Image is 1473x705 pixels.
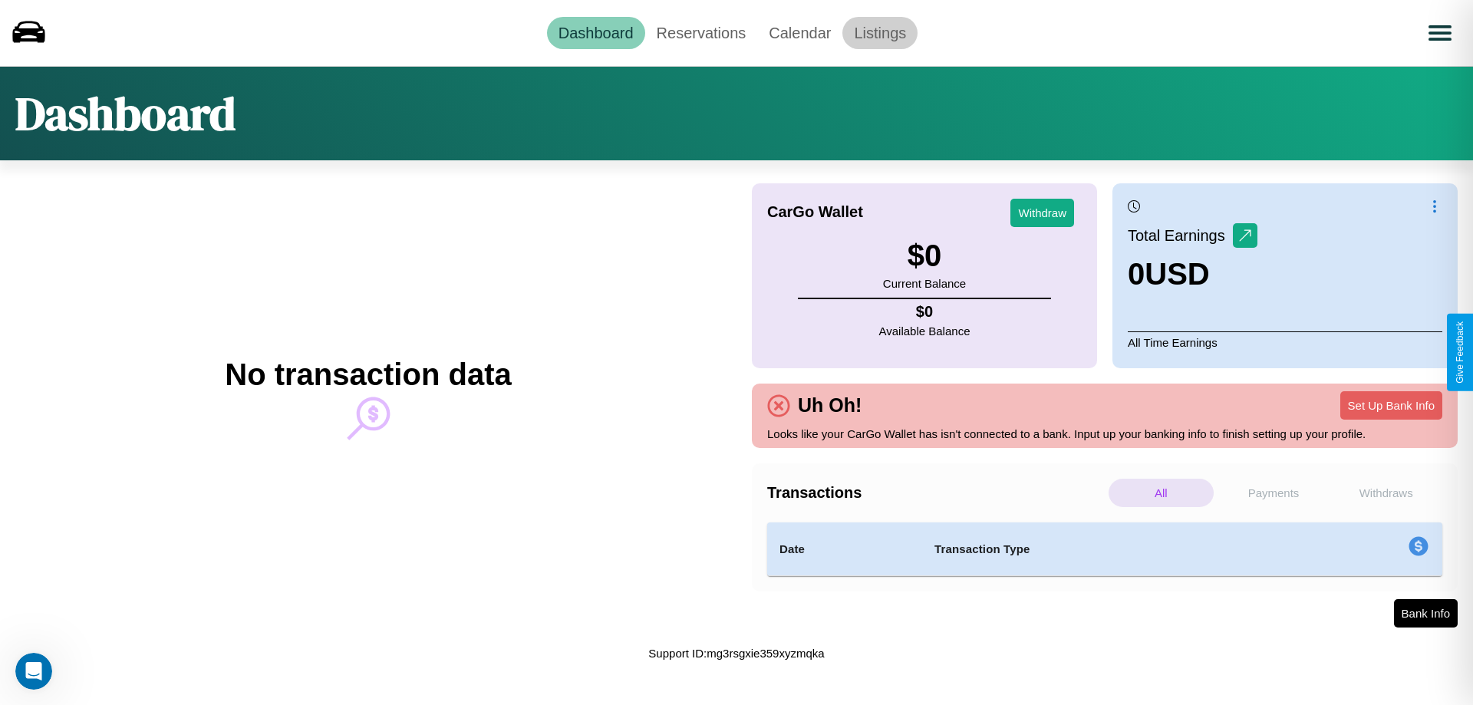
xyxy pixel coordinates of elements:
button: Bank Info [1394,599,1458,628]
p: Current Balance [883,273,966,294]
a: Calendar [757,17,842,49]
h4: CarGo Wallet [767,203,863,221]
a: Reservations [645,17,758,49]
h1: Dashboard [15,82,236,145]
p: All Time Earnings [1128,331,1442,353]
h3: 0 USD [1128,257,1257,292]
p: Withdraws [1333,479,1438,507]
p: Payments [1221,479,1326,507]
h3: $ 0 [883,239,966,273]
button: Open menu [1419,12,1461,54]
button: Withdraw [1010,199,1074,227]
a: Listings [842,17,918,49]
p: Looks like your CarGo Wallet has isn't connected to a bank. Input up your banking info to finish ... [767,423,1442,444]
a: Dashboard [547,17,645,49]
p: Support ID: mg3rsgxie359xyzmqka [648,643,824,664]
table: simple table [767,522,1442,576]
p: All [1109,479,1214,507]
h2: No transaction data [225,357,511,392]
h4: Transactions [767,484,1105,502]
button: Set Up Bank Info [1340,391,1442,420]
h4: Uh Oh! [790,394,869,417]
div: Give Feedback [1455,321,1465,384]
h4: Date [779,540,910,558]
p: Total Earnings [1128,222,1233,249]
p: Available Balance [879,321,970,341]
iframe: Intercom live chat [15,653,52,690]
h4: Transaction Type [934,540,1283,558]
h4: $ 0 [879,303,970,321]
